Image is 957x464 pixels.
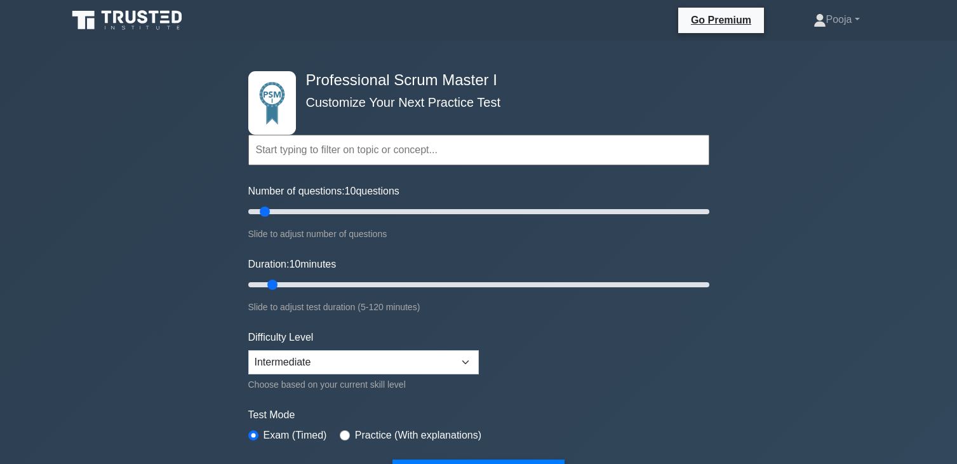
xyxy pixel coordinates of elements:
h4: Professional Scrum Master I [301,71,647,90]
a: Pooja [783,7,890,32]
label: Duration: minutes [248,257,337,272]
div: Choose based on your current skill level [248,377,479,392]
label: Number of questions: questions [248,184,399,199]
div: Slide to adjust test duration (5-120 minutes) [248,299,709,315]
label: Test Mode [248,407,709,423]
span: 10 [289,259,300,270]
input: Start typing to filter on topic or concept... [248,135,709,165]
a: Go Premium [683,12,759,28]
span: 10 [345,186,356,196]
div: Slide to adjust number of questions [248,226,709,242]
label: Practice (With explanations) [355,428,481,443]
label: Exam (Timed) [264,428,327,443]
label: Difficulty Level [248,330,314,345]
